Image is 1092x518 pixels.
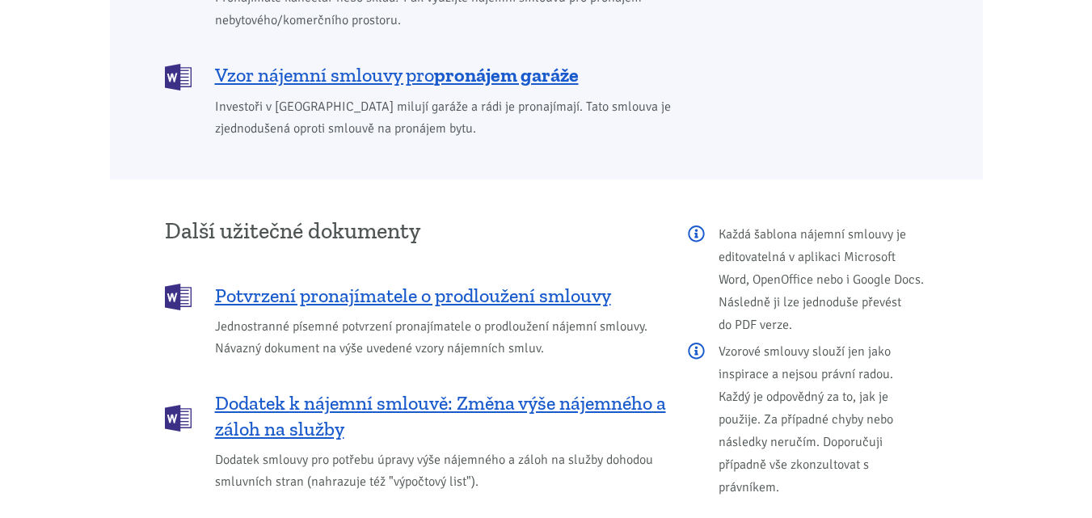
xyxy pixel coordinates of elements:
p: Každá šablona nájemní smlouvy je editovatelná v aplikaci Microsoft Word, OpenOffice nebo i Google... [688,223,928,336]
span: Dodatek k nájemní smlouvě: Změna výše nájemného a záloh na služby [215,390,666,442]
b: pronájem garáže [434,63,579,86]
span: Investoři v [GEOGRAPHIC_DATA] milují garáže a rádi je pronajímají. Tato smlouva je zjednodušená o... [215,96,732,140]
h3: Další užitečné dokumenty [165,219,666,243]
span: Jednostranné písemné potvrzení pronajímatele o prodloužení nájemní smlouvy. Návazný dokument na v... [215,316,666,360]
a: Potvrzení pronajímatele o prodloužení smlouvy [165,282,666,309]
span: Vzor nájemní smlouvy pro [215,62,579,88]
a: Vzor nájemní smlouvy propronájem garáže [165,62,732,89]
img: DOCX (Word) [165,284,192,310]
img: DOCX (Word) [165,405,192,432]
span: Potvrzení pronajímatele o prodloužení smlouvy [215,283,611,309]
img: DOCX (Word) [165,64,192,91]
a: Dodatek k nájemní smlouvě: Změna výše nájemného a záloh na služby [165,390,666,442]
span: Dodatek smlouvy pro potřebu úpravy výše nájemného a záloh na služby dohodou smluvních stran (nahr... [215,449,666,493]
p: Vzorové smlouvy slouží jen jako inspirace a nejsou právní radou. Každý je odpovědný za to, jak je... [688,340,928,499]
